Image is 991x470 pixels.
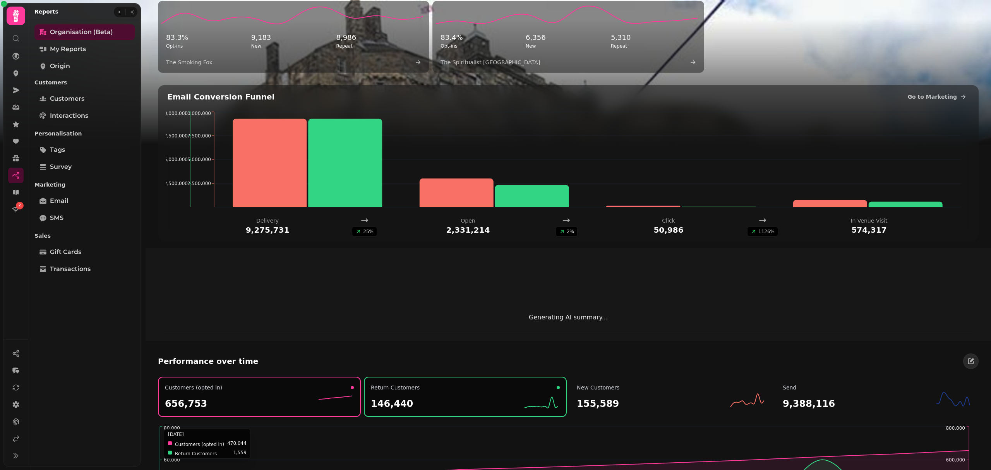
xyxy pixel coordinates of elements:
p: 9,275,731 [246,225,290,235]
h2: Email Conversion Funnel [167,85,274,108]
a: Customers [34,91,135,106]
p: 1126 % [758,228,775,235]
tspan: 5,000,000 [187,157,211,162]
p: Opt-ins [166,43,251,49]
p: Personalisation [34,127,135,141]
p: open [446,217,490,225]
p: 5,310 [611,32,696,43]
p: 574,317 [850,225,887,235]
p: Send [783,384,796,391]
p: 2 % [567,228,574,235]
tspan: 7,500,000 [164,133,188,139]
span: Organisation (beta) [50,27,113,37]
p: 83.3 % [166,32,251,43]
a: The Spiritualist [GEOGRAPHIC_DATA] [434,54,702,71]
p: in venue visit [850,217,887,225]
span: Transactions [50,264,91,274]
p: New [526,43,611,49]
tspan: 7,500,000 [187,133,211,139]
p: Opt-ins [441,43,526,49]
span: Email [50,196,69,206]
p: 25 % [363,228,374,235]
tspan: 2,500,000 [164,181,188,186]
h2: 146,440 [371,398,413,410]
p: Marketing [34,178,135,192]
span: Interactions [50,111,88,120]
a: 2 [8,202,24,217]
span: tags [50,145,65,154]
tspan: 10,000,000 [184,111,211,116]
a: SMS [34,210,135,226]
p: 2,331,214 [446,225,490,235]
p: New Customers [577,384,619,391]
span: Gift Cards [50,247,81,257]
p: Return Customers [371,384,420,391]
tspan: 2,500,000 [187,181,211,186]
a: Organisation (beta) [34,24,135,40]
tspan: 10,000,000 [161,111,188,116]
h2: Reports [34,8,58,15]
p: 9,183 [251,32,336,43]
span: survey [50,162,72,172]
tspan: 80,000 [164,425,180,431]
p: Customers (opted in) [165,384,222,391]
span: Customers [50,94,84,103]
a: survey [34,159,135,175]
p: 50,986 [653,225,683,235]
span: Origin [50,62,70,71]
a: Interactions [34,108,135,124]
p: click [653,217,683,225]
tspan: 60,000 [164,457,180,463]
span: My Reports [50,45,86,54]
h2: 9,388,116 [783,398,835,410]
span: 2 [19,203,21,208]
h2: 155,589 [577,398,619,410]
h2: 656,753 [165,398,207,410]
p: Generating AI summary... [520,313,617,322]
p: Repeat [611,43,696,49]
a: Transactions [34,261,135,277]
a: Go to Marketing [902,91,972,103]
span: SMS [50,213,63,223]
tspan: 800,000 [946,425,965,431]
a: Origin [34,58,135,74]
p: 83.4 % [441,32,526,43]
h2: Performance over time [158,356,258,367]
tspan: 5,000,000 [164,157,188,162]
span: The Smoking Fox [166,58,213,66]
p: Sales [34,229,135,243]
p: Customers [34,75,135,89]
a: tags [34,142,135,158]
span: Go to Marketing [908,93,957,101]
p: Repeat [336,43,422,49]
p: 8,986 [336,32,422,43]
span: The Spiritualist [GEOGRAPHIC_DATA] [441,58,540,66]
p: 6,356 [526,32,611,43]
a: My Reports [34,41,135,57]
a: Email [34,193,135,209]
a: Gift Cards [34,244,135,260]
p: delivery [246,217,290,225]
a: The Smoking Fox [160,54,427,71]
p: New [251,43,336,49]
